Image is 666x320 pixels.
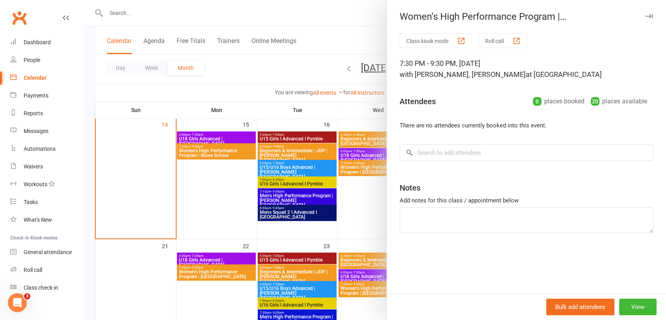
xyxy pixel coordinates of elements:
[10,87,83,105] a: Payments
[24,217,52,223] div: What's New
[24,92,48,99] div: Payments
[533,97,541,106] div: 0
[10,105,83,122] a: Reports
[10,69,83,87] a: Calendar
[10,158,83,176] a: Waivers
[546,299,614,315] button: Bulk add attendees
[387,11,666,22] div: Women’s High Performance Program | [GEOGRAPHIC_DATA]
[24,146,56,152] div: Automations
[400,58,653,80] div: 7:30 PM - 9:30 PM, [DATE]
[24,57,40,63] div: People
[400,182,420,193] div: Notes
[10,211,83,229] a: What's New
[478,34,527,48] button: Roll call
[24,293,30,299] span: 3
[591,96,647,107] div: places available
[10,122,83,140] a: Messages
[591,97,599,106] div: 20
[9,8,29,28] a: Clubworx
[400,96,436,107] div: Attendees
[526,70,602,79] span: at [GEOGRAPHIC_DATA]
[24,181,47,187] div: Workouts
[400,144,653,161] input: Search to add attendees
[619,299,657,315] button: View
[24,128,48,134] div: Messages
[10,193,83,211] a: Tasks
[10,261,83,279] a: Roll call
[8,293,27,312] iframe: Intercom live chat
[24,75,47,81] div: Calendar
[10,51,83,69] a: People
[24,39,51,45] div: Dashboard
[24,163,43,170] div: Waivers
[533,96,584,107] div: places booked
[10,140,83,158] a: Automations
[24,267,42,273] div: Roll call
[400,70,526,79] span: with [PERSON_NAME], [PERSON_NAME]
[24,284,58,291] div: Class check-in
[10,34,83,51] a: Dashboard
[24,110,43,116] div: Reports
[24,249,72,255] div: General attendance
[400,196,653,205] div: Add notes for this class / appointment below
[10,243,83,261] a: General attendance kiosk mode
[400,121,653,130] li: There are no attendees currently booked into this event.
[10,279,83,297] a: Class kiosk mode
[400,34,472,48] button: Class kiosk mode
[24,199,38,205] div: Tasks
[10,176,83,193] a: Workouts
